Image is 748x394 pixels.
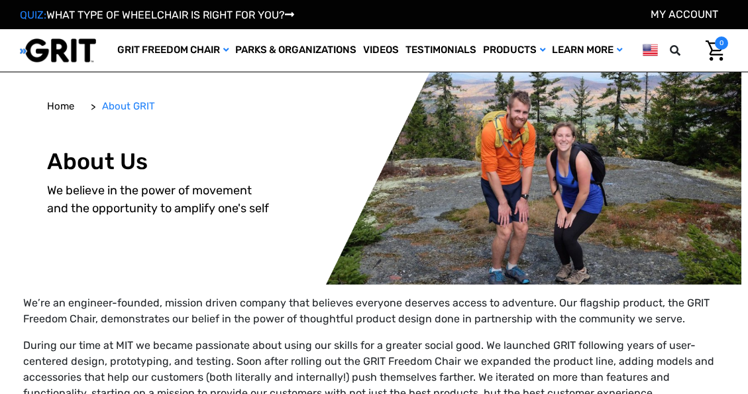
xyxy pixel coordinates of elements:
span: Home [47,100,74,112]
a: Home [47,99,74,114]
span: About GRIT [102,100,155,112]
p: We’re an engineer-founded, mission driven company that believes everyone deserves access to adven... [23,295,725,327]
nav: Breadcrumb [47,89,165,124]
p: We believe in the power of movement and the opportunity to amplify one's self [47,182,283,218]
a: Learn More [549,29,625,72]
input: Search [689,36,696,64]
img: Cart [706,40,725,61]
a: Products [480,29,549,72]
a: QUIZ:WHAT TYPE OF WHEELCHAIR IS RIGHT FOR YOU? [20,9,294,21]
a: Account [651,8,718,21]
a: GRIT Freedom Chair [114,29,232,72]
img: us.png [643,42,658,58]
a: Cart with 0 items [696,36,728,64]
a: Videos [360,29,402,72]
span: QUIZ: [20,9,46,21]
a: Parks & Organizations [232,29,360,72]
img: GRIT All-Terrain Wheelchair and Mobility Equipment [20,38,96,63]
h1: About Us [47,149,283,176]
a: About GRIT [102,99,155,114]
a: Testimonials [402,29,480,72]
span: 0 [715,36,728,50]
img: Alternative Image text [7,72,741,285]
